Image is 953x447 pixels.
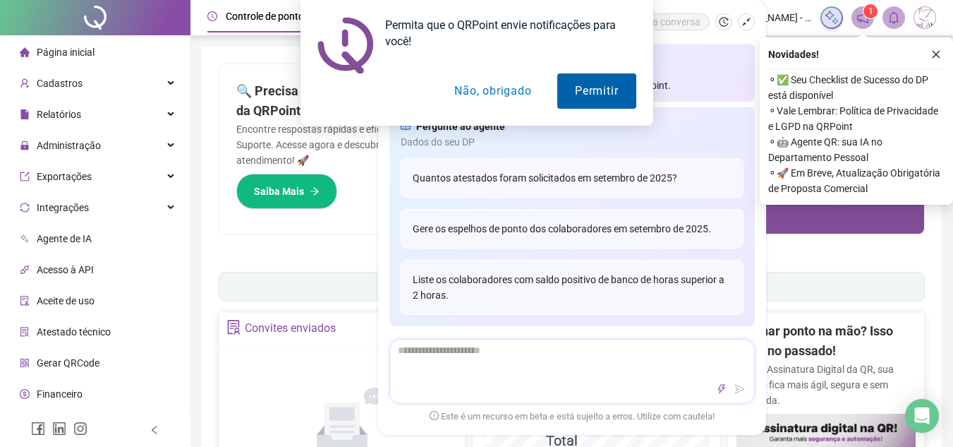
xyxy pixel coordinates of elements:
span: exclamation-circle [430,412,439,421]
span: dollar [20,389,30,399]
h2: Assinar ponto na mão? Isso ficou no passado! [736,321,916,362]
span: Gerar QRCode [37,357,99,369]
span: facebook [31,422,45,436]
span: solution [226,320,241,335]
span: Saiba Mais [254,184,304,199]
span: audit [20,296,30,306]
span: Financeiro [37,388,83,400]
span: Exportações [37,171,92,182]
button: send [732,381,748,398]
span: Este é um recurso em beta e está sujeito a erros. Utilize com cautela! [430,410,715,424]
span: Aceite de uso [37,295,95,306]
span: lock [20,141,30,150]
span: ⚬ 🤖 Agente QR: sua IA no Departamento Pessoal [768,134,945,165]
span: thunderbolt [717,384,727,394]
span: export [20,172,30,181]
span: linkedin [52,422,66,436]
img: notification icon [317,17,374,73]
div: Quantos atestados foram solicitados em setembro de 2025? [401,158,743,198]
div: Open Intercom Messenger [905,399,939,433]
span: Agente de IA [37,233,92,244]
span: Pergunte ao agente [416,119,505,134]
span: Administração [37,140,101,151]
span: ⚬ 🚀 Em Breve, Atualização Obrigatória de Proposta Comercial [768,165,945,196]
div: Convites enviados [245,316,336,340]
span: Integrações [37,202,89,213]
p: Encontre respostas rápidas e eficientes em nosso Guia Prático de Suporte. Acesse agora e descubra... [236,121,555,168]
button: Não, obrigado [437,73,549,109]
span: Acesso à API [37,264,94,275]
div: Permita que o QRPoint envie notificações para você! [374,17,636,49]
span: instagram [73,422,87,436]
span: qrcode [20,358,30,368]
span: read [401,119,411,134]
span: Atestado técnico [37,326,111,338]
span: Dados do seu DP [401,134,743,150]
div: Liste os colaboradores com saldo positivo de banco de horas superior a 2 horas. [401,260,743,315]
span: api [20,265,30,275]
span: solution [20,327,30,337]
button: Saiba Mais [236,174,337,209]
p: Com a Assinatura Digital da QR, sua gestão fica mais ágil, segura e sem papelada. [736,362,916,408]
span: sync [20,203,30,213]
button: thunderbolt [713,381,730,398]
div: Gere os espelhos de ponto dos colaboradores em setembro de 2025. [401,209,743,249]
button: Permitir [557,73,636,109]
span: left [150,425,159,435]
span: arrow-right [310,186,320,196]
